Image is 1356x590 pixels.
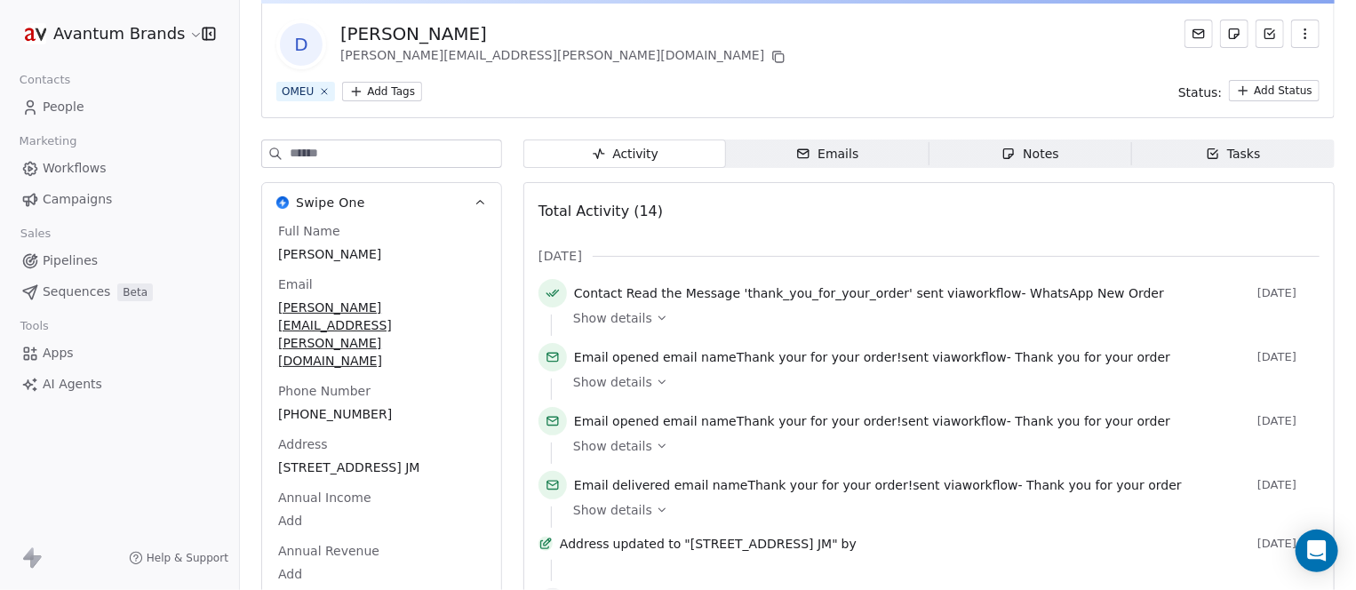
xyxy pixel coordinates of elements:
span: Apps [43,344,74,363]
img: fav-icon-160x160.png [25,23,46,44]
div: [PERSON_NAME][EMAIL_ADDRESS][PERSON_NAME][DOMAIN_NAME] [340,46,789,68]
button: Add Status [1229,80,1320,101]
span: Sales [12,220,59,247]
span: Pipelines [43,251,98,270]
span: Thank you for your order [1016,414,1171,428]
button: Swipe OneSwipe One [262,183,501,222]
span: Annual Income [275,489,375,506]
span: Status: [1178,84,1222,101]
button: Avantum Brands [21,19,189,49]
span: email name sent via workflow - [574,476,1182,494]
span: Email opened [574,350,659,364]
span: [PERSON_NAME] [278,245,485,263]
span: People [43,98,84,116]
span: Show details [573,501,652,519]
a: SequencesBeta [14,277,225,307]
span: Phone Number [275,382,374,400]
span: [DATE] [1257,414,1320,428]
span: Avantum Brands [53,22,185,45]
span: WhatsApp New Order [1030,286,1164,300]
a: AI Agents [14,370,225,399]
span: Contacts [12,67,78,93]
button: Add Tags [342,82,422,101]
span: AI Agents [43,375,102,394]
span: Help & Support [147,551,228,565]
span: Show details [573,373,652,391]
span: Email delivered [574,478,670,492]
span: ' thank_you_for_your_order ' sent via workflow - [574,284,1164,302]
a: Pipelines [14,246,225,275]
span: Thank your for your order! [748,478,913,492]
span: Show details [573,437,652,455]
a: Show details [573,309,1307,327]
span: Workflows [43,159,107,178]
span: Beta [117,283,153,301]
span: Full Name [275,222,344,240]
span: Thank you for your order [1026,478,1182,492]
span: Show details [573,309,652,327]
span: Swipe One [296,194,365,211]
a: Help & Support [129,551,228,565]
span: Address [560,535,610,553]
a: Workflows [14,154,225,183]
span: Thank your for your order! [737,350,902,364]
div: [PERSON_NAME] [340,21,789,46]
span: Add [278,565,485,583]
span: Thank you for your order [1016,350,1171,364]
a: Show details [573,437,1307,455]
span: Email opened [574,414,659,428]
span: Total Activity (14) [538,203,663,219]
a: People [14,92,225,122]
span: Address [275,435,331,453]
span: Annual Revenue [275,542,383,560]
span: [STREET_ADDRESS] JM [278,458,485,476]
div: OMEU [282,84,314,100]
span: email name sent via workflow - [574,412,1170,430]
span: Campaigns [43,190,112,209]
span: [PHONE_NUMBER] [278,405,485,423]
span: "[STREET_ADDRESS] JM" [685,535,838,553]
span: [PERSON_NAME][EMAIL_ADDRESS][PERSON_NAME][DOMAIN_NAME] [278,299,485,370]
span: Sequences [43,283,110,301]
div: Tasks [1206,145,1261,163]
span: Contact Read the Message [574,286,740,300]
span: Thank your for your order! [737,414,902,428]
span: D [280,23,323,66]
a: Show details [573,373,1307,391]
div: Notes [1001,145,1058,163]
a: Campaigns [14,185,225,214]
a: Apps [14,339,225,368]
span: Tools [12,313,56,339]
span: [DATE] [538,247,582,265]
span: [DATE] [1257,286,1320,300]
a: Show details [573,501,1307,519]
span: Marketing [12,128,84,155]
span: [DATE] [1257,537,1320,551]
span: updated to [613,535,682,553]
span: [DATE] [1257,350,1320,364]
div: Emails [796,145,858,163]
span: [DATE] [1257,478,1320,492]
span: by [842,535,857,553]
span: Add [278,512,485,530]
span: email name sent via workflow - [574,348,1170,366]
span: Email [275,275,316,293]
div: Open Intercom Messenger [1296,530,1338,572]
img: Swipe One [276,196,289,209]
